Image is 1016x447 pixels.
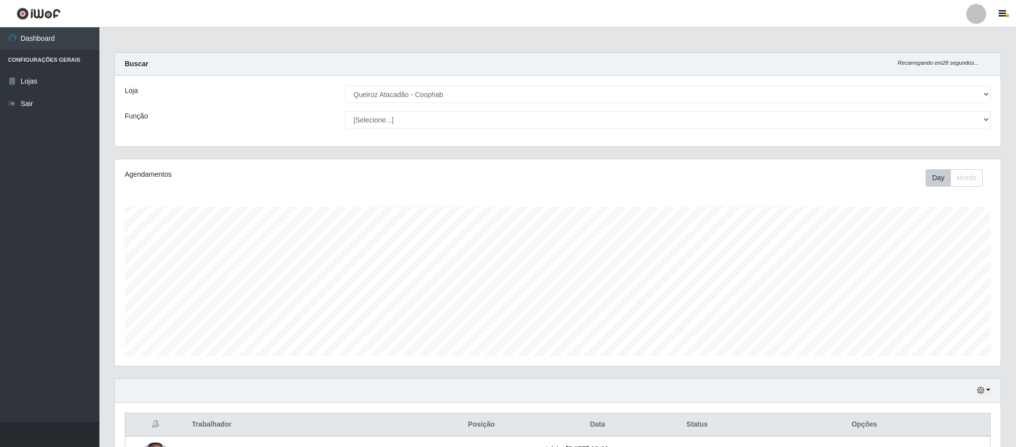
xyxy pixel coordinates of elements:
th: Status [656,413,739,437]
button: Month [950,169,983,187]
th: Data [539,413,656,437]
th: Opções [739,413,991,437]
div: First group [926,169,983,187]
label: Loja [125,86,138,96]
label: Função [125,111,148,121]
button: Day [926,169,951,187]
th: Posição [423,413,539,437]
div: Agendamentos [125,169,477,180]
strong: Buscar [125,60,148,68]
div: Toolbar with button groups [926,169,991,187]
img: CoreUI Logo [16,7,61,20]
i: Recarregando em 28 segundos... [898,60,979,66]
th: Trabalhador [186,413,423,437]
